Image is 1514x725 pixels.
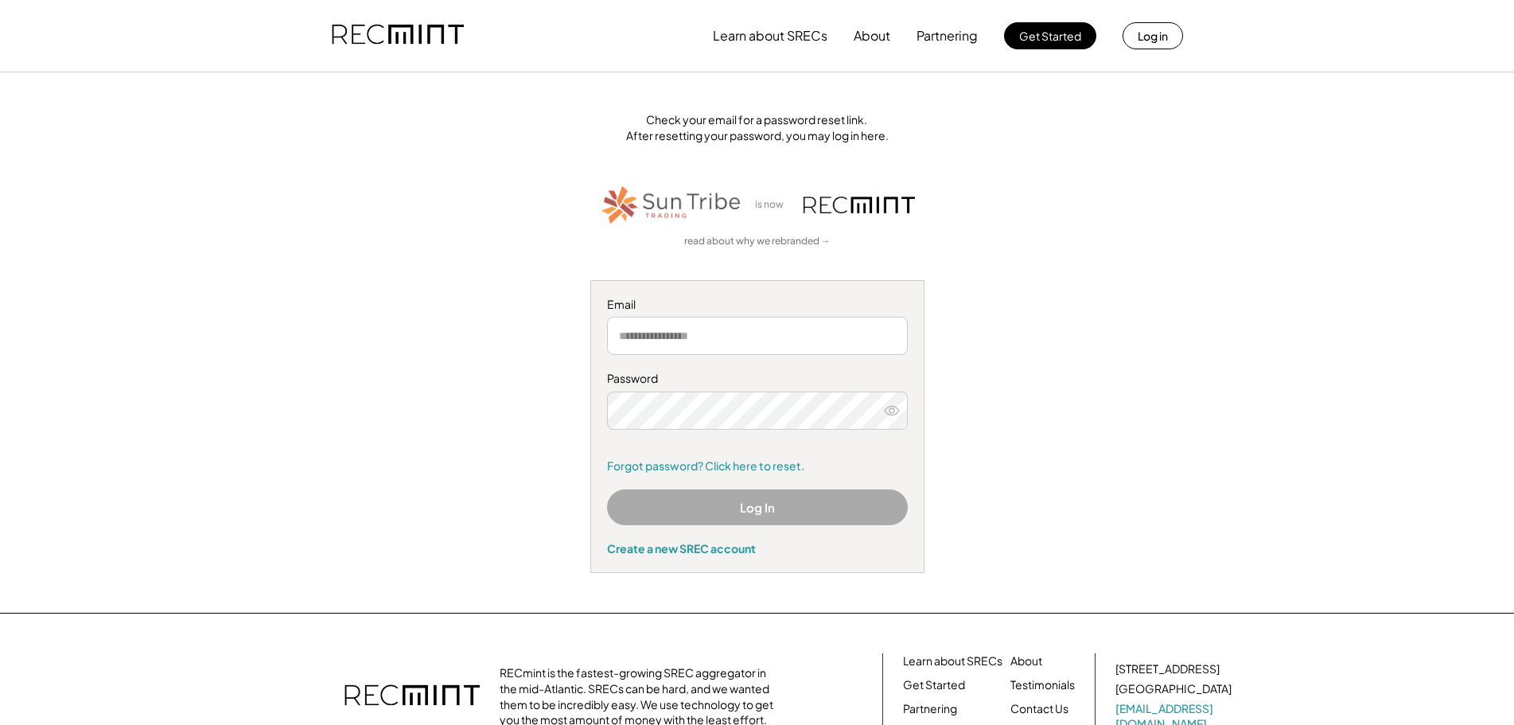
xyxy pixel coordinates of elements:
a: Forgot password? Click here to reset. [607,458,908,474]
div: Password [607,371,908,387]
a: Learn about SRECs [903,653,1002,669]
a: read about why we rebranded → [684,235,831,248]
img: recmint-logotype%403x.png [804,197,915,213]
img: recmint-logotype%403x.png [344,668,480,724]
a: Partnering [903,701,957,717]
a: Testimonials [1010,677,1075,693]
button: About [854,20,890,52]
button: Log in [1123,22,1183,49]
button: Partnering [917,20,978,52]
img: STT_Horizontal_Logo%2B-%2BColor.png [600,183,743,227]
div: is now [751,198,796,212]
a: Get Started [903,677,965,693]
div: Create a new SREC account [607,541,908,555]
a: Contact Us [1010,701,1068,717]
div: [GEOGRAPHIC_DATA] [1115,681,1232,697]
button: Log In [607,489,908,525]
div: Email [607,297,908,313]
div: [STREET_ADDRESS] [1115,661,1220,677]
div: Check your email for a password reset link. After resetting your password, you may log in here. [267,112,1247,143]
button: Learn about SRECs [713,20,827,52]
img: recmint-logotype%403x.png [332,9,464,63]
button: Get Started [1004,22,1096,49]
a: About [1010,653,1042,669]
